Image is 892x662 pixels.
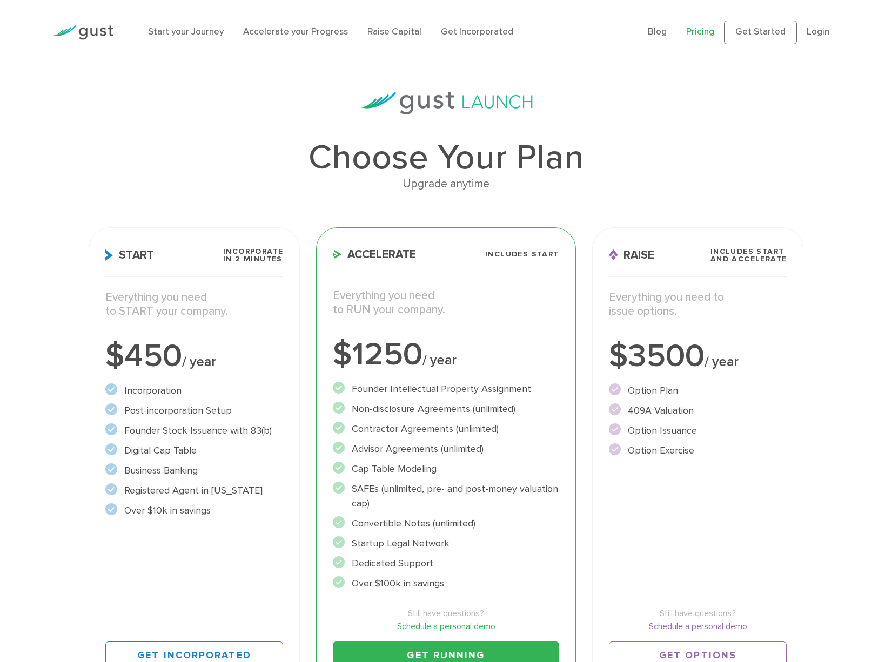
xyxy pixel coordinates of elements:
[89,175,804,193] div: Upgrade anytime
[105,463,284,478] li: Business Banking
[333,576,559,591] li: Over $100k in savings
[105,423,284,438] li: Founder Stock Issuance with 83(b)
[360,92,533,114] img: gust-launch-logos.svg
[105,291,284,319] p: Everything you need to START your company.
[105,383,284,398] li: Incorporation
[105,443,284,458] li: Digital Cap Table
[609,403,787,418] li: 409A Valuation
[53,25,113,40] img: Gust Logo
[807,26,829,37] a: Login
[333,402,559,416] li: Non-disclosure Agreements (unlimited)
[422,352,457,368] span: / year
[705,354,739,370] span: / year
[686,26,714,37] a: Pricing
[105,249,154,261] span: Start
[333,339,559,371] div: $1250
[105,249,113,261] img: Start Icon X2
[333,289,559,318] p: Everything you need to RUN your company.
[182,354,216,370] span: / year
[609,340,787,373] div: $3500
[105,483,284,498] li: Registered Agent in [US_STATE]
[333,516,559,531] li: Convertible Notes (unlimited)
[609,607,787,620] span: Still have questions?
[333,250,342,259] img: Accelerate Icon
[710,248,787,263] span: Includes START and ACCELERATE
[485,251,559,258] span: Includes START
[333,249,416,260] span: Accelerate
[333,607,559,620] span: Still have questions?
[609,291,787,319] p: Everything you need to issue options.
[609,423,787,438] li: Option Issuance
[105,503,284,518] li: Over $10k in savings
[609,249,654,261] span: Raise
[333,462,559,476] li: Cap Table Modeling
[441,26,513,37] a: Get Incorporated
[367,26,421,37] a: Raise Capital
[333,382,559,396] li: Founder Intellectual Property Assignment
[333,422,559,436] li: Contractor Agreements (unlimited)
[648,26,667,37] a: Blog
[609,249,618,261] img: Raise Icon
[243,26,348,37] a: Accelerate your Progress
[105,403,284,418] li: Post-incorporation Setup
[724,21,797,44] a: Get Started
[333,536,559,551] li: Startup Legal Network
[333,620,559,633] a: Schedule a personal demo
[148,26,224,37] a: Start your Journey
[609,620,787,633] a: Schedule a personal demo
[89,140,804,175] h1: Choose Your Plan
[333,556,559,571] li: Dedicated Support
[609,383,787,398] li: Option Plan
[609,443,787,458] li: Option Exercise
[223,248,283,263] span: Incorporate in 2 Minutes
[333,442,559,456] li: Advisor Agreements (unlimited)
[333,482,559,511] li: SAFEs (unlimited, pre- and post-money valuation cap)
[105,340,284,373] div: $450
